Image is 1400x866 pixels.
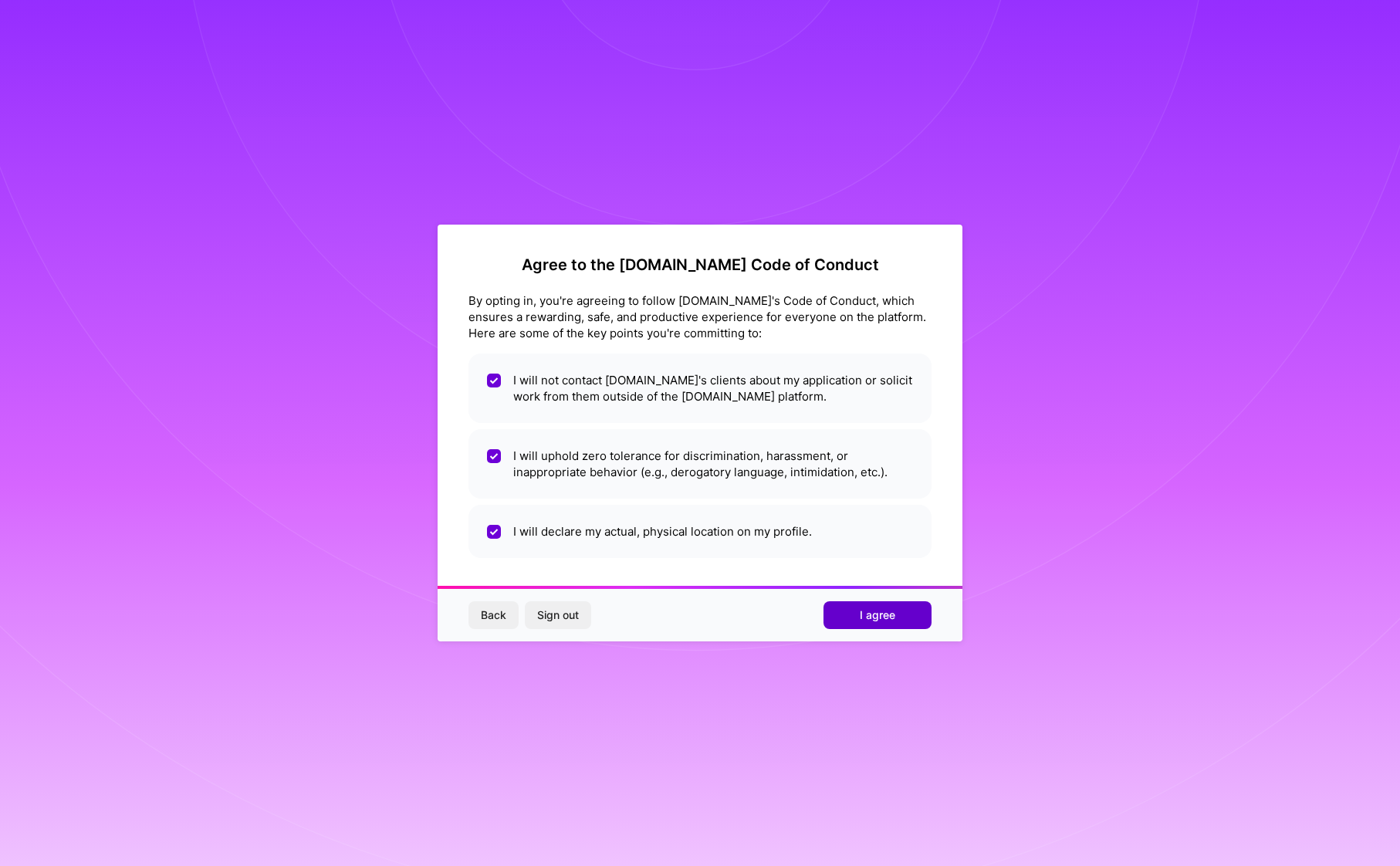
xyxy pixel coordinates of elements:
span: Back [481,607,506,623]
li: I will declare my actual, physical location on my profile. [468,505,932,558]
button: I agree [823,601,932,629]
li: I will not contact [DOMAIN_NAME]'s clients about my application or solicit work from them outside... [468,354,932,423]
li: I will uphold zero tolerance for discrimination, harassment, or inappropriate behavior (e.g., der... [468,429,932,499]
button: Back [468,601,519,629]
div: By opting in, you're agreeing to follow [DOMAIN_NAME]'s Code of Conduct, which ensures a rewardin... [468,293,932,341]
button: Sign out [525,601,591,629]
span: Sign out [537,607,579,623]
h2: Agree to the [DOMAIN_NAME] Code of Conduct [468,255,932,274]
span: I agree [860,607,895,623]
